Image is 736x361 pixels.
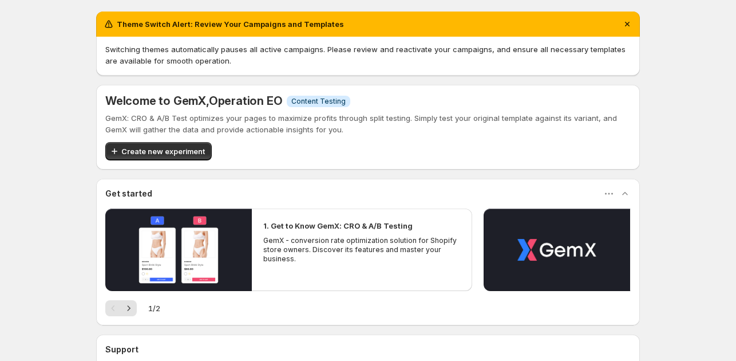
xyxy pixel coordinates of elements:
span: Switching themes automatically pauses all active campaigns. Please review and reactivate your cam... [105,45,626,65]
span: 1 / 2 [148,303,160,314]
button: Play video [105,209,252,291]
h3: Get started [105,188,152,199]
h2: 1. Get to Know GemX: CRO & A/B Testing [263,220,413,231]
h2: Theme Switch Alert: Review Your Campaigns and Templates [117,18,344,30]
span: Create new experiment [121,146,205,157]
h3: Support [105,344,139,355]
button: Dismiss notification [619,16,635,32]
h5: Welcome to GemX [105,94,282,108]
span: Content Testing [291,97,346,106]
button: Play video [484,209,630,291]
button: Create new experiment [105,142,212,160]
nav: Pagination [105,300,137,316]
button: Next [121,300,137,316]
p: GemX: CRO & A/B Test optimizes your pages to maximize profits through split testing. Simply test ... [105,112,631,135]
span: , Operation EO [206,94,282,108]
p: GemX - conversion rate optimization solution for Shopify store owners. Discover its features and ... [263,236,460,264]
